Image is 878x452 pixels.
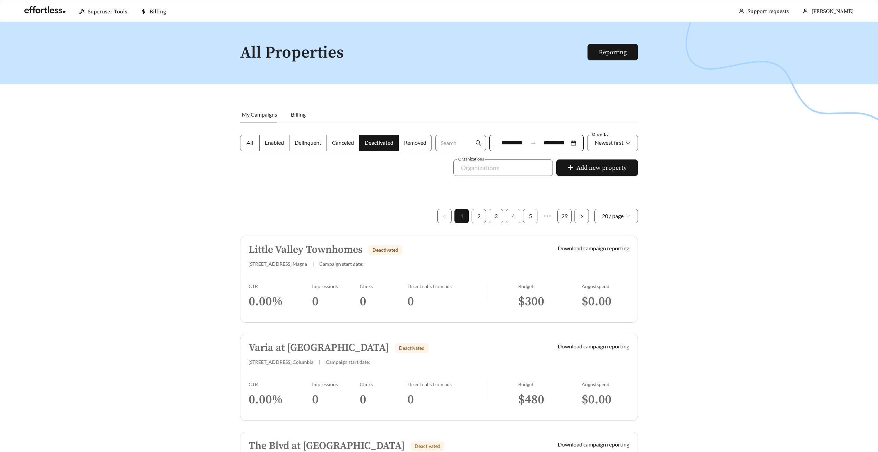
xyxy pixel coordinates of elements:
a: Download campaign reporting [558,343,629,349]
a: Reporting [599,48,627,56]
span: [STREET_ADDRESS] , Columbia [249,359,313,365]
span: My Campaigns [242,111,277,118]
div: Clicks [360,381,407,387]
h3: 0 [312,392,360,407]
li: 1 [454,209,469,223]
li: 29 [557,209,572,223]
a: 29 [558,209,571,223]
span: Campaign start date: [326,359,370,365]
span: swap-right [530,140,536,146]
h3: $ 0.00 [582,392,629,407]
span: Removed [404,139,426,146]
span: Campaign start date: [319,261,364,267]
button: right [574,209,589,223]
div: August spend [582,381,629,387]
button: left [437,209,452,223]
a: 5 [523,209,537,223]
div: August spend [582,283,629,289]
span: 20 / page [602,209,630,223]
div: Direct calls from ads [407,381,487,387]
span: | [312,261,314,267]
h5: Little Valley Townhomes [249,244,363,255]
div: Direct calls from ads [407,283,487,289]
span: Enabled [265,139,284,146]
span: left [442,214,447,218]
span: | [319,359,320,365]
h3: $ 480 [518,392,582,407]
a: 2 [472,209,486,223]
span: search [475,140,482,146]
h5: Varia at [GEOGRAPHIC_DATA] [249,342,389,354]
h3: 0 [360,294,407,309]
div: Page Size [594,209,638,223]
span: Deactivated [415,443,440,449]
button: Reporting [588,44,638,60]
span: Superuser Tools [88,8,127,15]
span: [STREET_ADDRESS] , Magna [249,261,307,267]
span: [PERSON_NAME] [811,8,854,15]
h3: 0 [360,392,407,407]
span: Deactivated [365,139,393,146]
span: All [247,139,253,146]
a: 3 [489,209,503,223]
span: Add new property [577,163,627,173]
h3: 0 [312,294,360,309]
button: plusAdd new property [556,159,638,176]
li: Next 5 Pages [540,209,555,223]
h3: 0 [407,294,487,309]
h3: 0 [407,392,487,407]
a: Download campaign reporting [558,245,629,251]
span: Canceled [332,139,354,146]
li: Next Page [574,209,589,223]
a: Varia at [GEOGRAPHIC_DATA]Deactivated[STREET_ADDRESS],Columbia|Campaign start date:Download campa... [240,334,638,421]
a: 4 [506,209,520,223]
a: Support requests [748,8,789,15]
h3: $ 300 [518,294,582,309]
a: Little Valley TownhomesDeactivated[STREET_ADDRESS],Magna|Campaign start date:Download campaign re... [240,236,638,323]
div: CTR [249,283,312,289]
h3: 0.00 % [249,294,312,309]
li: Previous Page [437,209,452,223]
span: plus [568,164,574,172]
span: Delinquent [295,139,321,146]
a: 1 [455,209,468,223]
h3: $ 0.00 [582,294,629,309]
div: Budget [518,381,582,387]
div: Budget [518,283,582,289]
div: Clicks [360,283,407,289]
div: CTR [249,381,312,387]
div: Impressions [312,283,360,289]
h1: All Properties [240,44,588,62]
li: 2 [472,209,486,223]
span: to [530,140,536,146]
span: Deactivated [399,345,425,351]
span: Deactivated [372,247,398,253]
span: Newest first [595,139,624,146]
span: Billing [291,111,306,118]
span: Billing [150,8,166,15]
h5: The Blvd at [GEOGRAPHIC_DATA] [249,440,405,452]
div: Impressions [312,381,360,387]
h3: 0.00 % [249,392,312,407]
span: ••• [540,209,555,223]
a: Download campaign reporting [558,441,629,448]
span: right [580,214,584,218]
